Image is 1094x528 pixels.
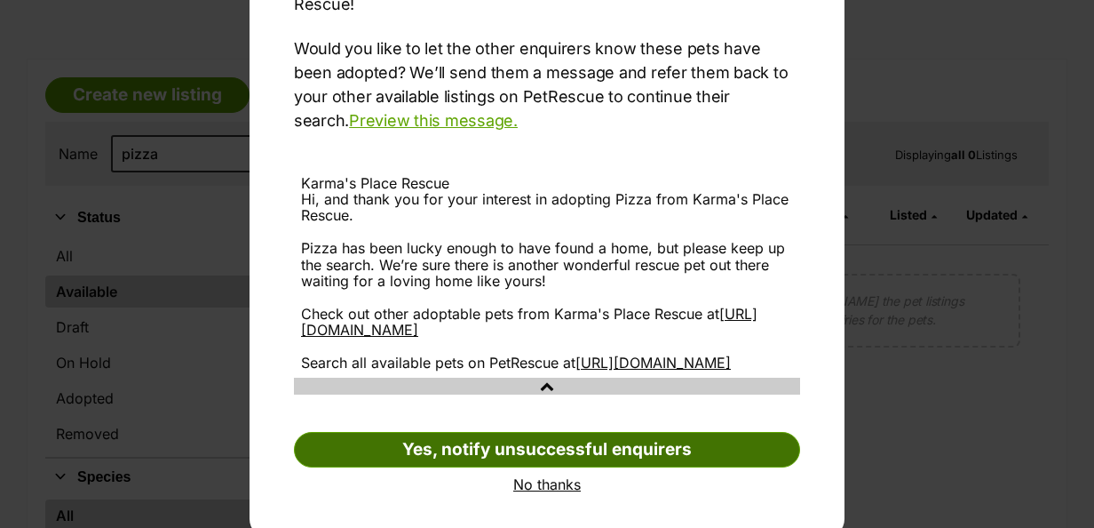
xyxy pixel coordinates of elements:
[294,432,800,468] a: Yes, notify unsuccessful enquirers
[294,476,800,492] a: No thanks
[301,305,757,339] a: [URL][DOMAIN_NAME]
[301,191,793,371] div: Hi, and thank you for your interest in adopting Pizza from Karma's Place Rescue. Pizza has been l...
[294,36,800,132] p: Would you like to let the other enquirers know these pets have been adopted? We’ll send them a me...
[349,111,518,130] a: Preview this message.
[575,354,731,372] a: [URL][DOMAIN_NAME]
[301,174,449,192] span: Karma's Place Rescue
